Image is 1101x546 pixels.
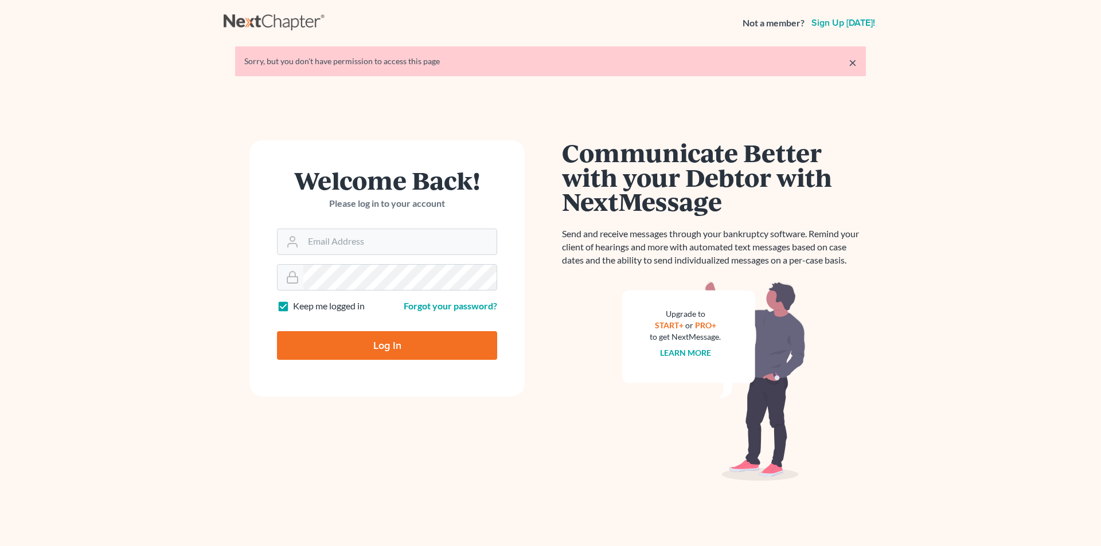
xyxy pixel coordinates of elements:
a: START+ [655,320,684,330]
h1: Communicate Better with your Debtor with NextMessage [562,140,866,214]
div: Sorry, but you don't have permission to access this page [244,56,857,67]
a: PRO+ [695,320,716,330]
div: Upgrade to [650,308,721,320]
a: Sign up [DATE]! [809,18,877,28]
label: Keep me logged in [293,300,365,313]
img: nextmessage_bg-59042aed3d76b12b5cd301f8e5b87938c9018125f34e5fa2b7a6b67550977c72.svg [622,281,806,481]
p: Send and receive messages through your bankruptcy software. Remind your client of hearings and mo... [562,227,866,267]
strong: Not a member? [743,17,805,30]
p: Please log in to your account [277,197,497,210]
a: Learn more [660,348,711,358]
h1: Welcome Back! [277,168,497,193]
input: Log In [277,331,497,360]
a: × [849,56,857,69]
a: Forgot your password? [404,300,497,311]
span: or [685,320,693,330]
input: Email Address [303,229,497,254]
div: to get NextMessage. [650,331,721,343]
